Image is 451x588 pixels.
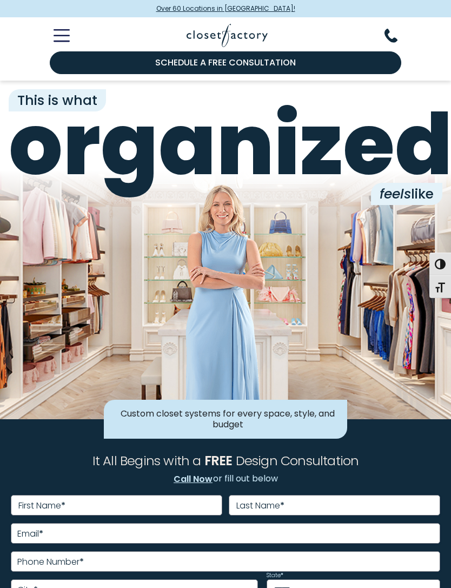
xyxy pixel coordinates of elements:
[92,452,201,470] span: It All Begins with a
[104,400,347,439] div: Custom closet systems for every space, style, and budget
[17,558,84,566] label: Phone Number
[11,472,440,486] p: or fill out below
[236,452,359,470] span: Design Consultation
[267,573,283,578] label: State
[204,452,233,470] span: FREE
[429,275,451,298] button: Toggle Font size
[17,530,43,538] label: Email
[50,51,401,74] a: Schedule a Free Consultation
[18,501,65,510] label: First Name
[384,29,410,43] button: Phone Number
[156,4,295,14] span: Over 60 Locations in [GEOGRAPHIC_DATA]!
[187,24,268,47] img: Closet Factory Logo
[41,29,70,42] button: Toggle Mobile Menu
[173,472,213,486] a: Call Now
[371,183,442,205] span: like
[429,253,451,275] button: Toggle High Contrast
[380,184,411,203] i: feels
[236,501,284,510] label: Last Name
[9,103,442,187] span: organized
